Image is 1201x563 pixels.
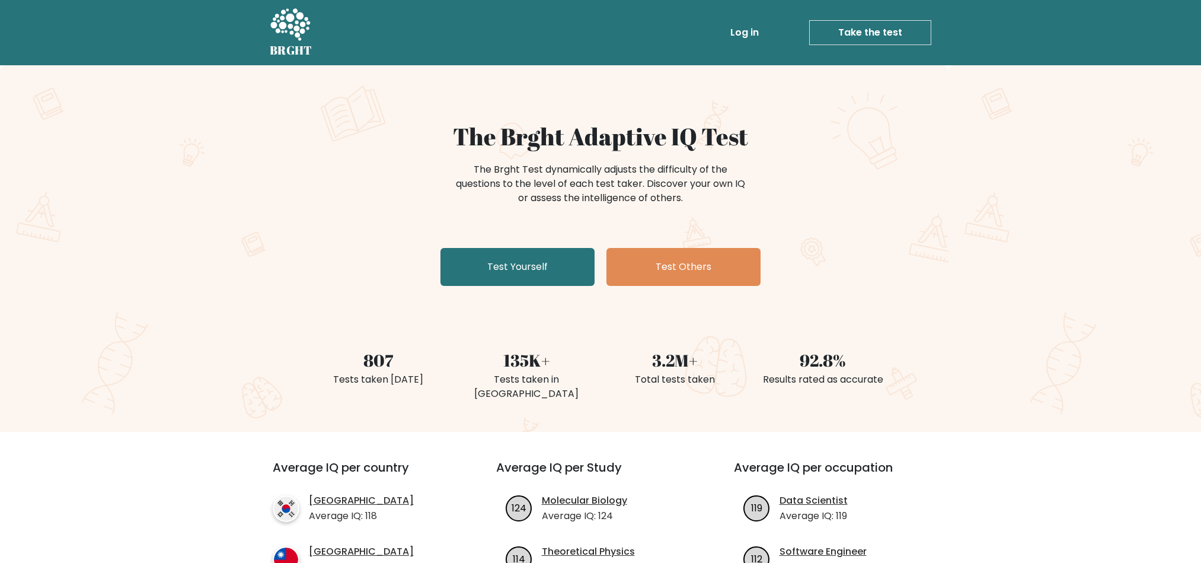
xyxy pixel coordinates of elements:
[756,373,890,387] div: Results rated as accurate
[726,21,764,44] a: Log in
[309,545,414,559] a: [GEOGRAPHIC_DATA]
[780,545,867,559] a: Software Engineer
[496,460,705,489] h3: Average IQ per Study
[273,495,299,522] img: country
[542,494,627,508] a: Molecular Biology
[809,20,931,45] a: Take the test
[734,460,943,489] h3: Average IQ per occupation
[440,248,595,286] a: Test Yourself
[606,248,761,286] a: Test Others
[608,373,742,387] div: Total tests taken
[756,348,890,373] div: 92.8%
[512,501,526,514] text: 124
[459,373,593,401] div: Tests taken in [GEOGRAPHIC_DATA]
[459,348,593,373] div: 135K+
[270,43,312,58] h5: BRGHT
[542,509,627,523] p: Average IQ: 124
[311,373,445,387] div: Tests taken [DATE]
[452,163,749,205] div: The Brght Test dynamically adjusts the difficulty of the questions to the level of each test take...
[608,348,742,373] div: 3.2M+
[311,348,445,373] div: 807
[270,5,312,61] a: BRGHT
[780,509,848,523] p: Average IQ: 119
[309,509,414,523] p: Average IQ: 118
[309,494,414,508] a: [GEOGRAPHIC_DATA]
[311,122,890,151] h1: The Brght Adaptive IQ Test
[542,545,635,559] a: Theoretical Physics
[273,460,453,489] h3: Average IQ per country
[780,494,848,508] a: Data Scientist
[751,501,762,514] text: 119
